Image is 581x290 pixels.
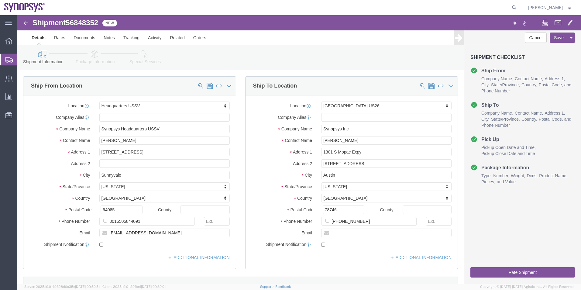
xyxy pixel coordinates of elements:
span: Copyright © [DATE]-[DATE] Agistix Inc., All Rights Reserved [480,284,574,289]
iframe: FS Legacy Container [17,15,581,284]
img: logo [4,3,45,12]
span: Kaelen O'Connor [528,4,563,11]
button: [PERSON_NAME] [528,4,573,11]
span: Client: 2025.19.0-129fbcf [102,285,166,288]
span: [DATE] 09:50:51 [75,285,100,288]
a: Support [260,285,275,288]
a: Feedback [275,285,291,288]
span: Server: 2025.19.0-49328d0a35e [24,285,100,288]
span: [DATE] 09:39:01 [141,285,166,288]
